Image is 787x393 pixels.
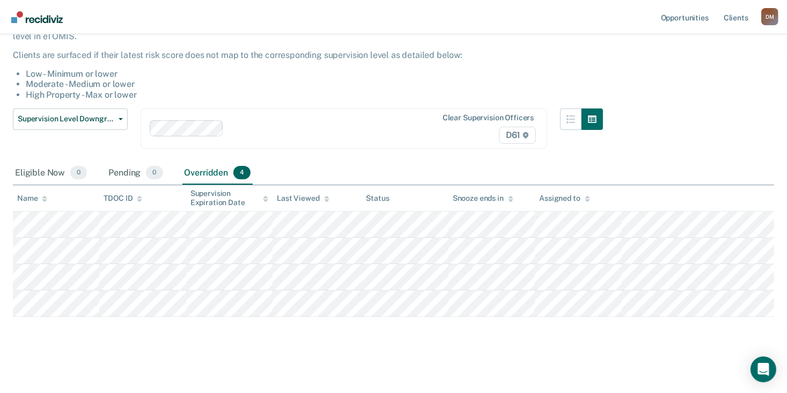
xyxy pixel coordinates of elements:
[13,162,89,185] div: Eligible Now0
[13,50,603,60] p: Clients are surfaced if their latest risk score does not map to the corresponding supervision lev...
[499,127,536,144] span: D61
[70,166,87,180] span: 0
[182,162,253,185] div: Overridden4
[761,8,778,25] button: Profile dropdown button
[26,90,603,100] li: High Property - Max or lower
[233,166,251,180] span: 4
[17,194,47,203] div: Name
[106,162,165,185] div: Pending0
[26,79,603,89] li: Moderate - Medium or lower
[26,69,603,79] li: Low - Minimum or lower
[539,194,590,203] div: Assigned to
[761,8,778,25] div: D M
[453,194,513,203] div: Snooze ends in
[146,166,163,180] span: 0
[13,108,128,130] button: Supervision Level Downgrade
[18,114,114,123] span: Supervision Level Downgrade
[190,189,268,207] div: Supervision Expiration Date
[277,194,329,203] div: Last Viewed
[11,11,63,23] img: Recidiviz
[443,113,534,122] div: Clear supervision officers
[104,194,142,203] div: TDOC ID
[751,356,776,382] div: Open Intercom Messenger
[366,194,389,203] div: Status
